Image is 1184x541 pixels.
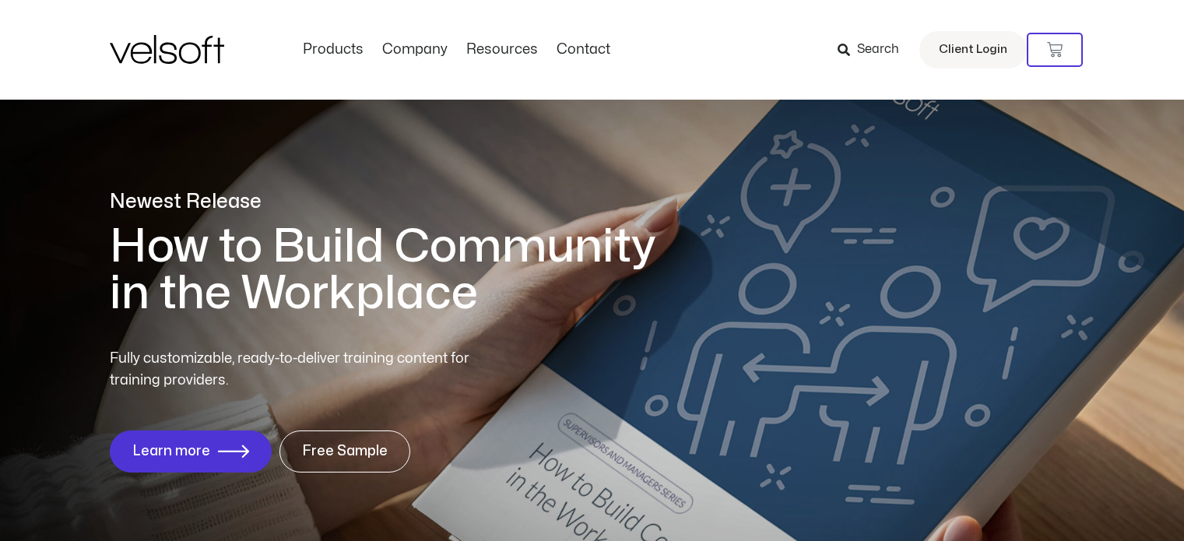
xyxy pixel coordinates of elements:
p: Newest Release [110,188,678,216]
a: Client Login [919,31,1027,69]
h1: How to Build Community in the Workplace [110,223,678,317]
a: Search [838,37,910,63]
a: ProductsMenu Toggle [293,41,373,58]
nav: Menu [293,41,620,58]
span: Learn more [132,444,210,459]
a: Free Sample [279,430,410,472]
a: ResourcesMenu Toggle [457,41,547,58]
img: Velsoft Training Materials [110,35,224,64]
a: CompanyMenu Toggle [373,41,457,58]
a: Learn more [110,430,272,472]
p: Fully customizable, ready-to-deliver training content for training providers. [110,348,497,392]
a: ContactMenu Toggle [547,41,620,58]
span: Free Sample [302,444,388,459]
span: Client Login [939,40,1007,60]
span: Search [857,40,899,60]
